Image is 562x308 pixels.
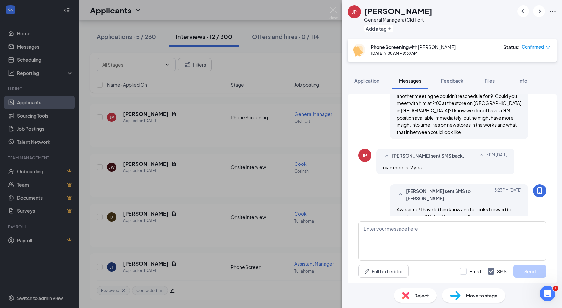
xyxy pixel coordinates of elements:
span: [DATE] 3:23 PM [494,187,522,202]
div: JP [363,152,367,159]
span: 1 [553,286,558,291]
span: down [546,45,550,50]
span: Feedback [441,78,463,84]
button: ArrowLeftNew [517,5,529,17]
div: General Manager at Old Fort [364,16,432,23]
span: [DATE] 3:17 PM [480,152,508,160]
span: [PERSON_NAME] sent SMS to [PERSON_NAME]. [406,187,492,202]
span: i can meet at 2 yes [383,165,422,170]
b: Phone Screening [371,44,409,50]
div: with [PERSON_NAME] [371,44,456,50]
svg: SmallChevronUp [383,152,391,160]
svg: ArrowRight [535,7,543,15]
div: Status : [503,44,520,50]
div: JP [352,9,357,15]
button: Send [513,265,546,278]
svg: Ellipses [549,7,557,15]
span: Application [354,78,379,84]
h1: [PERSON_NAME] [364,5,432,16]
span: [PERSON_NAME] sent SMS back. [392,152,464,160]
svg: Pen [364,268,370,275]
span: Files [485,78,495,84]
svg: MobileSms [536,187,544,195]
svg: SmallChevronUp [397,191,405,199]
span: Move to stage [466,292,498,299]
span: Info [518,78,527,84]
span: Hey [PERSON_NAME]! I apologize. [PERSON_NAME] has another meeting he couldn't reschedule for 9. C... [397,86,521,135]
svg: Plus [388,27,392,31]
div: [DATE] 9:00 AM - 9:30 AM [371,50,456,56]
span: Confirmed [522,44,544,50]
span: Reject [414,292,429,299]
button: Full text editorPen [358,265,409,278]
svg: ArrowLeftNew [519,7,527,15]
span: Awesome! I have let him know and he looks forward to meeting you [DATE] at Fortress at 2 [397,207,511,220]
iframe: Intercom live chat [540,286,555,301]
button: ArrowRight [533,5,545,17]
button: PlusAdd a tag [364,25,393,32]
span: Messages [399,78,421,84]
